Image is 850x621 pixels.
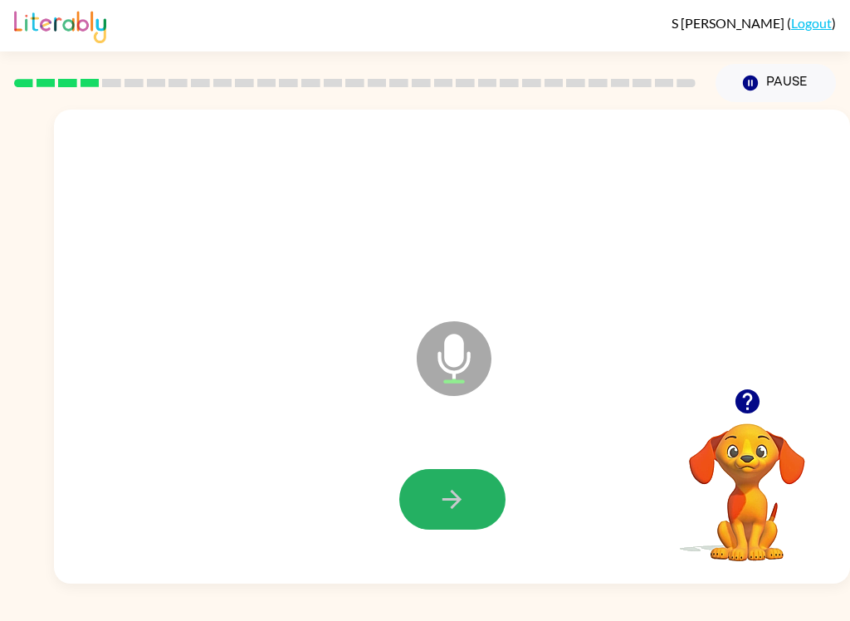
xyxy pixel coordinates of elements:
video: Your browser must support playing .mp4 files to use Literably. Please try using another browser. [664,398,830,564]
button: Pause [716,64,836,102]
div: ( ) [672,15,836,31]
a: Logout [791,15,832,31]
span: S [PERSON_NAME] [672,15,787,31]
img: Literably [14,7,106,43]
